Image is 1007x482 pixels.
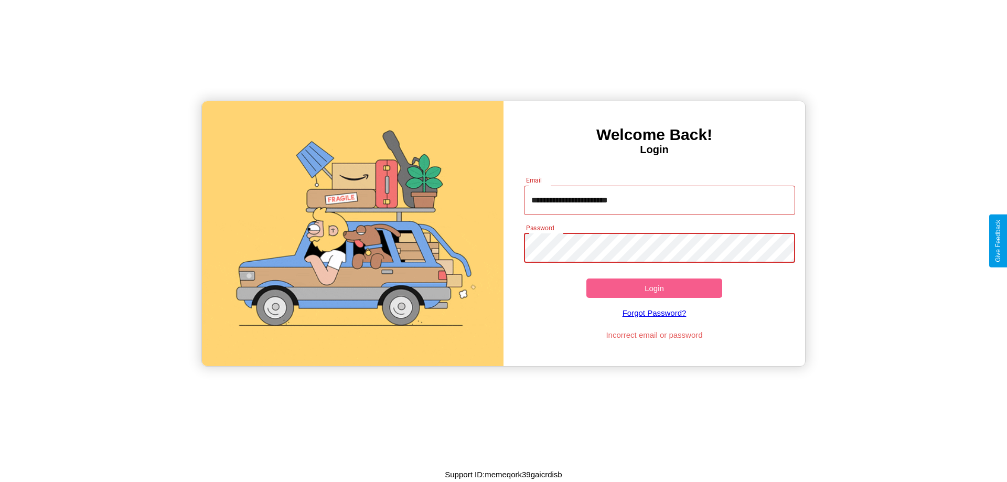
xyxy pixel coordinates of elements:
[526,176,542,185] label: Email
[586,279,722,298] button: Login
[504,144,805,156] h4: Login
[519,298,790,328] a: Forgot Password?
[526,223,554,232] label: Password
[202,101,504,366] img: gif
[994,220,1002,262] div: Give Feedback
[519,328,790,342] p: Incorrect email or password
[504,126,805,144] h3: Welcome Back!
[445,467,562,481] p: Support ID: memeqork39gaicrdisb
